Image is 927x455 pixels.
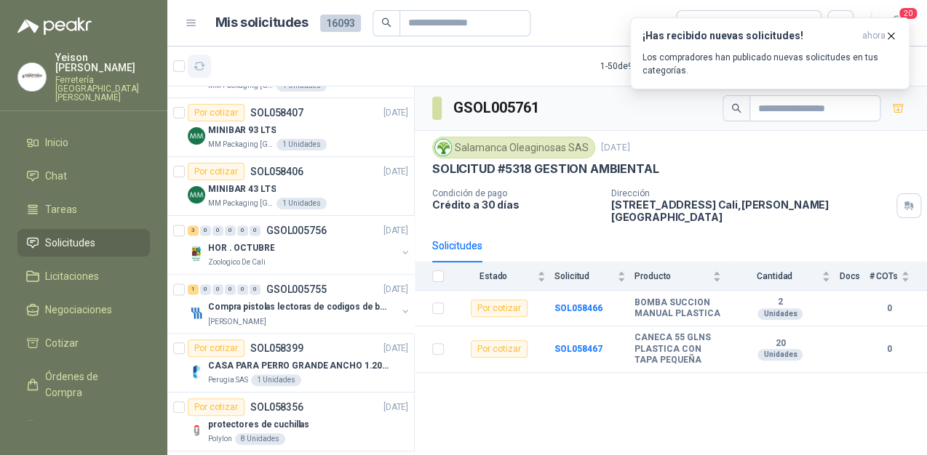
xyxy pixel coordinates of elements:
p: GSOL005755 [266,284,327,294]
div: 1 - 50 de 9260 [600,55,695,78]
div: 1 [188,284,199,294]
span: search [381,17,391,28]
a: Órdenes de Compra [17,363,150,406]
p: protectores de cuchillas [208,418,309,432]
a: Inicio [17,129,150,156]
div: 0 [250,225,260,235]
p: GSOL005756 [266,225,327,235]
div: Por cotizar [188,163,244,180]
span: Remisiones [45,418,99,434]
div: Unidades [757,308,803,320]
p: [PERSON_NAME] [208,315,266,327]
a: Cotizar [17,329,150,357]
img: Company Logo [188,245,205,262]
span: Órdenes de Compra [45,369,136,400]
a: Por cotizarSOL058399[DATE] Company LogoCASA PARA PERRO GRANDE ANCHO 1.20x1.00 x1.20Perugia SAS1 U... [167,334,414,392]
p: SOL058406 [250,166,303,177]
span: 20 [898,7,918,20]
button: ¡Has recibido nuevas solicitudes!ahora Los compradores han publicado nuevas solicitudes en tus ca... [630,17,910,89]
div: Por cotizar [188,339,244,357]
p: SOL058399 [250,343,303,353]
p: MINIBAR 93 LTS [208,124,276,137]
div: 0 [212,225,223,235]
a: Negociaciones [17,296,150,323]
img: Company Logo [188,304,205,321]
th: Estado [453,262,554,291]
b: 0 [869,342,910,356]
img: Company Logo [188,127,205,145]
p: [STREET_ADDRESS] Cali , [PERSON_NAME][GEOGRAPHIC_DATA] [611,198,891,223]
h3: ¡Has recibido nuevas solicitudes! [642,30,856,42]
img: Company Logo [18,63,46,91]
p: SOL058356 [250,402,303,412]
a: Remisiones [17,412,150,440]
b: CANECA 55 GLNS PLASTICA CON TAPA PEQUEÑA [634,332,721,366]
div: 1 Unidades [251,374,301,386]
span: # COTs [869,271,898,281]
b: 20 [730,338,830,350]
p: Crédito a 30 días [432,198,600,211]
img: Company Logo [188,363,205,380]
th: Solicitud [554,262,634,291]
span: Estado [453,271,534,281]
div: 0 [237,284,248,294]
span: Solicitudes [45,235,95,251]
img: Logo peakr [17,17,92,35]
span: Producto [634,271,709,281]
a: SOL058466 [554,303,602,313]
div: Unidades [757,349,803,361]
p: Los compradores han publicado nuevas solicitudes en tus categorías. [642,51,897,77]
span: Negociaciones [45,302,112,318]
span: Cotizar [45,335,79,351]
th: Docs [839,262,869,291]
p: Zoologico De Cali [208,257,266,268]
a: Por cotizarSOL058407[DATE] Company LogoMINIBAR 93 LTSMM Packaging [GEOGRAPHIC_DATA]1 Unidades [167,98,414,157]
div: Salamanca Oleaginosas SAS [432,137,595,158]
p: MINIBAR 43 LTS [208,182,276,196]
span: Inicio [45,134,68,150]
p: Perugia SAS [208,374,248,386]
p: Ferretería [GEOGRAPHIC_DATA][PERSON_NAME] [55,76,150,102]
p: Compra pistolas lectoras de codigos de barras [208,300,389,314]
div: Por cotizar [471,299,528,317]
div: 3 [188,225,199,235]
h3: GSOL005761 [453,97,541,119]
img: Company Logo [188,422,205,439]
th: # COTs [869,262,927,291]
span: search [731,103,741,113]
th: Producto [634,262,730,291]
div: 0 [212,284,223,294]
span: Solicitud [554,271,614,281]
th: Cantidad [730,262,839,291]
p: Dirección [611,188,891,198]
p: HOR . OCTUBRE [208,241,274,255]
div: Solicitudes [432,238,482,254]
p: [DATE] [383,106,408,120]
div: Por cotizar [188,398,244,416]
b: 0 [869,302,910,315]
button: 20 [883,10,910,36]
a: Por cotizarSOL058356[DATE] Company Logoprotectores de cuchillasPolylon8 Unidades [167,392,414,451]
div: 0 [200,284,211,294]
p: Yeison [PERSON_NAME] [55,52,150,73]
div: 8 Unidades [235,433,285,445]
p: [DATE] [383,283,408,297]
span: Tareas [45,201,77,217]
div: Todas [685,15,716,31]
p: SOL058407 [250,108,303,118]
div: 0 [237,225,248,235]
img: Company Logo [435,140,451,156]
p: [DATE] [383,165,408,179]
span: Licitaciones [45,268,99,284]
span: ahora [862,30,886,42]
span: Cantidad [730,271,819,281]
div: 0 [200,225,211,235]
a: 3 0 0 0 0 0 GSOL005756[DATE] Company LogoHOR . OCTUBREZoologico De Cali [188,222,411,268]
a: Licitaciones [17,262,150,290]
div: Por cotizar [471,340,528,358]
p: [DATE] [383,400,408,414]
a: Chat [17,162,150,190]
p: Condición de pago [432,188,600,198]
p: [DATE] [601,141,630,155]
